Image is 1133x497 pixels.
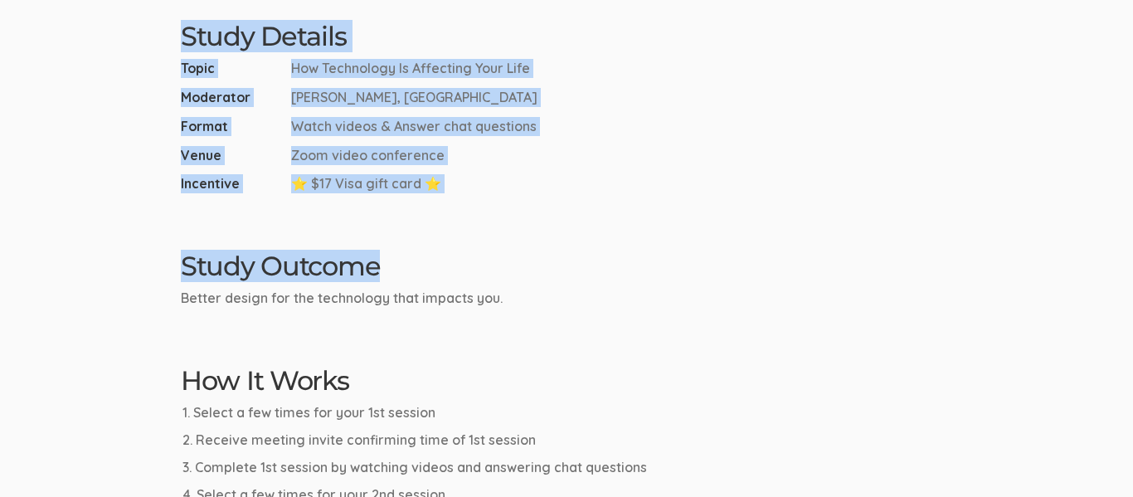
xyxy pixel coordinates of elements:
li: Complete 1st session by watching videos and answering chat questions [182,458,952,477]
span: Topic [181,59,284,78]
li: Receive meeting invite confirming time of 1st session [182,431,952,450]
h2: How It Works [181,366,952,395]
span: Zoom video conference [291,146,445,165]
p: Better design for the technology that impacts you. [181,289,952,308]
span: ⭐ $17 Visa gift card ⭐ [291,174,441,193]
h2: Study Details [181,22,952,51]
span: Venue [181,146,284,165]
span: [PERSON_NAME], [GEOGRAPHIC_DATA] [291,88,537,107]
span: Watch videos & Answer chat questions [291,117,537,136]
span: Moderator [181,88,284,107]
li: Select a few times for your 1st session [182,403,952,422]
h2: Study Outcome [181,251,952,280]
span: Incentive [181,174,284,193]
span: How Technology Is Affecting Your Life [291,59,530,78]
iframe: Chat Widget [1050,417,1133,497]
span: Format [181,117,284,136]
